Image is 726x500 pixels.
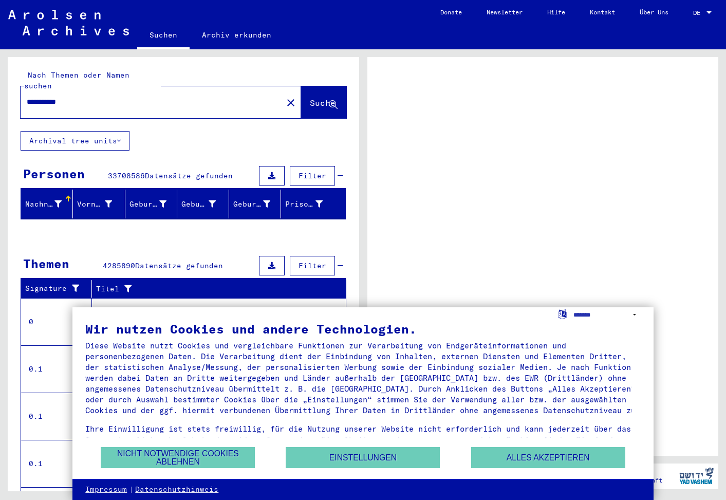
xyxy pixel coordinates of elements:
td: 0 [21,298,92,345]
div: Titel [96,284,326,294]
div: Geburtsname [129,199,166,210]
span: Datensätze gefunden [145,171,233,180]
div: Prisoner # [285,199,322,210]
mat-header-cell: Geburt‏ [177,190,229,218]
button: Nicht notwendige Cookies ablehnen [101,447,255,468]
button: Archival tree units [21,131,129,151]
span: Filter [299,261,326,270]
div: Diese Website nutzt Cookies und vergleichbare Funktionen zur Verarbeitung von Endgeräteinformatio... [85,340,640,416]
mat-header-cell: Geburtsdatum [229,190,281,218]
img: Arolsen_neg.svg [8,10,129,35]
mat-header-cell: Geburtsname [125,190,177,218]
div: Titel [96,281,336,297]
span: Datensätze gefunden [135,261,223,270]
button: Alles akzeptieren [471,447,625,468]
td: 0.1 [21,393,92,440]
span: 4285890 [103,261,135,270]
a: Datenschutzhinweis [135,485,218,495]
mat-icon: close [285,97,297,109]
span: 33708586 [108,171,145,180]
div: Personen [23,164,85,183]
div: Geburt‏ [181,199,216,210]
label: Sprache auswählen [557,309,568,319]
div: Geburtsname [129,196,179,212]
button: Filter [290,256,335,275]
div: Geburt‏ [181,196,229,212]
button: Einstellungen [286,447,440,468]
mat-label: Nach Themen oder Namen suchen [24,70,129,90]
div: Signature [25,283,84,294]
div: Signature [25,281,94,297]
button: Clear [281,92,301,113]
div: Vorname [77,199,111,210]
a: Archiv erkunden [190,23,284,47]
td: 0.1 [21,440,92,487]
div: Ihre Einwilligung ist stets freiwillig, für die Nutzung unserer Website nicht erforderlich und ka... [85,423,640,456]
div: Themen [23,254,69,273]
a: Suchen [137,23,190,49]
mat-header-cell: Vorname [73,190,125,218]
a: Impressum [85,485,127,495]
select: Sprache auswählen [573,307,641,322]
div: Wir nutzen Cookies und andere Technologien. [85,323,640,335]
span: Filter [299,171,326,180]
td: 0.1 [21,345,92,393]
button: Filter [290,166,335,186]
div: Nachname [25,199,62,210]
span: DE [693,9,704,16]
mat-header-cell: Nachname [21,190,73,218]
button: Suche [301,86,346,118]
div: Geburtsdatum [233,196,283,212]
span: Suche [310,98,336,108]
div: Geburtsdatum [233,199,270,210]
img: yv_logo.png [677,463,716,489]
mat-header-cell: Prisoner # [281,190,345,218]
div: Nachname [25,196,75,212]
div: Vorname [77,196,124,212]
div: Prisoner # [285,196,335,212]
